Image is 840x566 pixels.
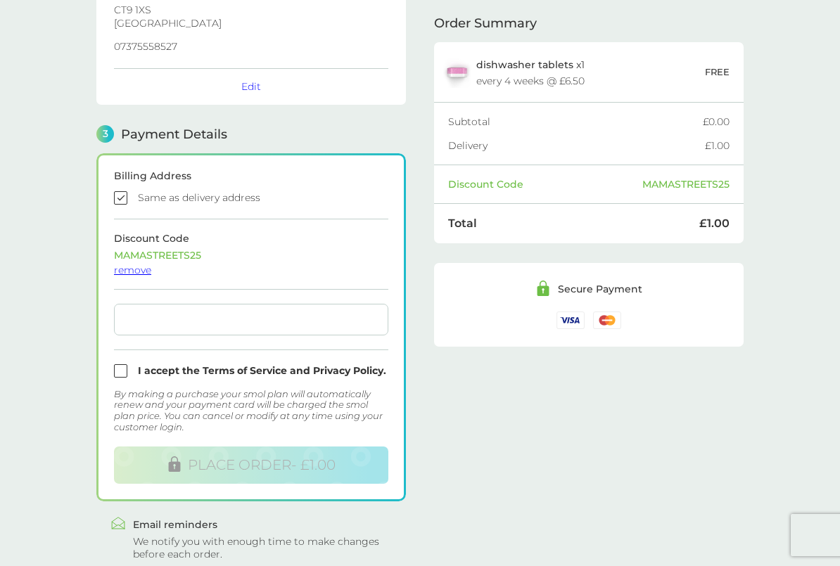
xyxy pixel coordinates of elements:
img: /assets/icons/cards/visa.svg [556,311,585,329]
span: Payment Details [121,128,227,141]
div: Subtotal [448,117,703,127]
button: PLACE ORDER- £1.00 [114,446,388,484]
div: £1.00 [699,218,730,229]
p: [GEOGRAPHIC_DATA] [114,18,388,28]
span: Discount Code [114,232,189,245]
div: every 4 weeks @ £6.50 [476,76,585,86]
div: Total [448,218,699,229]
div: Email reminders [133,520,392,529]
img: /assets/icons/cards/mastercard.svg [593,311,621,329]
div: £0.00 [703,117,730,127]
p: CT9 1XS [114,5,388,15]
p: x 1 [476,59,585,70]
span: 3 [96,125,114,143]
div: We notify you with enough time to make changes before each order. [133,535,392,560]
div: Discount Code [448,179,642,189]
div: Secure Payment [558,284,642,294]
span: PLACE ORDER - £1.00 [188,456,336,473]
div: MAMASTREETS25 [642,179,730,189]
p: 07375558527 [114,41,388,51]
div: remove [114,265,388,275]
button: Edit [241,80,261,93]
div: £1.00 [705,141,730,150]
div: Billing Address [114,171,388,181]
span: dishwasher tablets [476,58,573,71]
div: By making a purchase your smol plan will automatically renew and your payment card will be charge... [114,389,388,432]
div: Delivery [448,141,705,150]
p: FREE [705,65,730,79]
span: MAMASTREETS25 [114,249,201,262]
span: Order Summary [434,17,537,30]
